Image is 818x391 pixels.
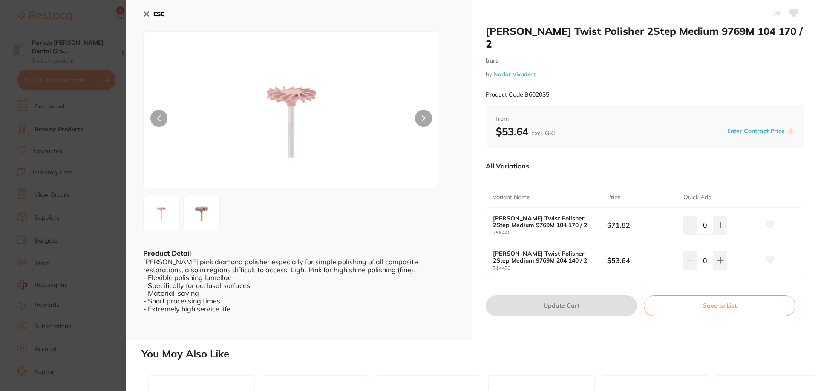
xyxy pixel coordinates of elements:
[143,258,455,313] div: [PERSON_NAME] pink diamond polisher especially for simple polishing of all composite restorations...
[493,215,596,228] b: [PERSON_NAME] Twist Polisher 2Step Medium 9769M 104 170 / 2
[143,249,191,257] b: Product Detail
[644,295,795,316] button: Save to List
[531,129,556,137] span: excl. GST
[141,348,815,360] h2: You May Also Like
[186,198,217,228] img: LWpwZw
[607,256,676,265] b: $53.64
[496,115,794,123] span: from
[486,91,549,98] small: Product Code: B602035
[486,295,637,316] button: Update Cart
[787,128,794,135] label: i
[493,193,530,202] p: Variant Name
[146,198,177,228] img: LWpwZw
[153,10,165,18] b: ESC
[493,250,596,264] b: [PERSON_NAME] Twist Polisher 2Step Medium 9769M 204 140 / 2
[486,71,804,77] small: by
[493,265,607,271] small: 714473
[486,162,529,170] p: All Variations
[607,220,676,230] b: $71.82
[143,7,165,21] button: ESC
[493,71,536,77] a: Ivoclar Vivadent
[486,25,804,50] h2: [PERSON_NAME] Twist Polisher 2Step Medium 9769M 104 170 / 2
[607,193,621,202] p: Price
[486,57,804,64] small: burs
[725,127,787,135] button: Enter Contract Price
[496,125,556,138] b: $53.64
[683,193,711,202] p: Quick Add
[203,53,380,188] img: LWpwZw
[493,230,607,236] small: 756440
